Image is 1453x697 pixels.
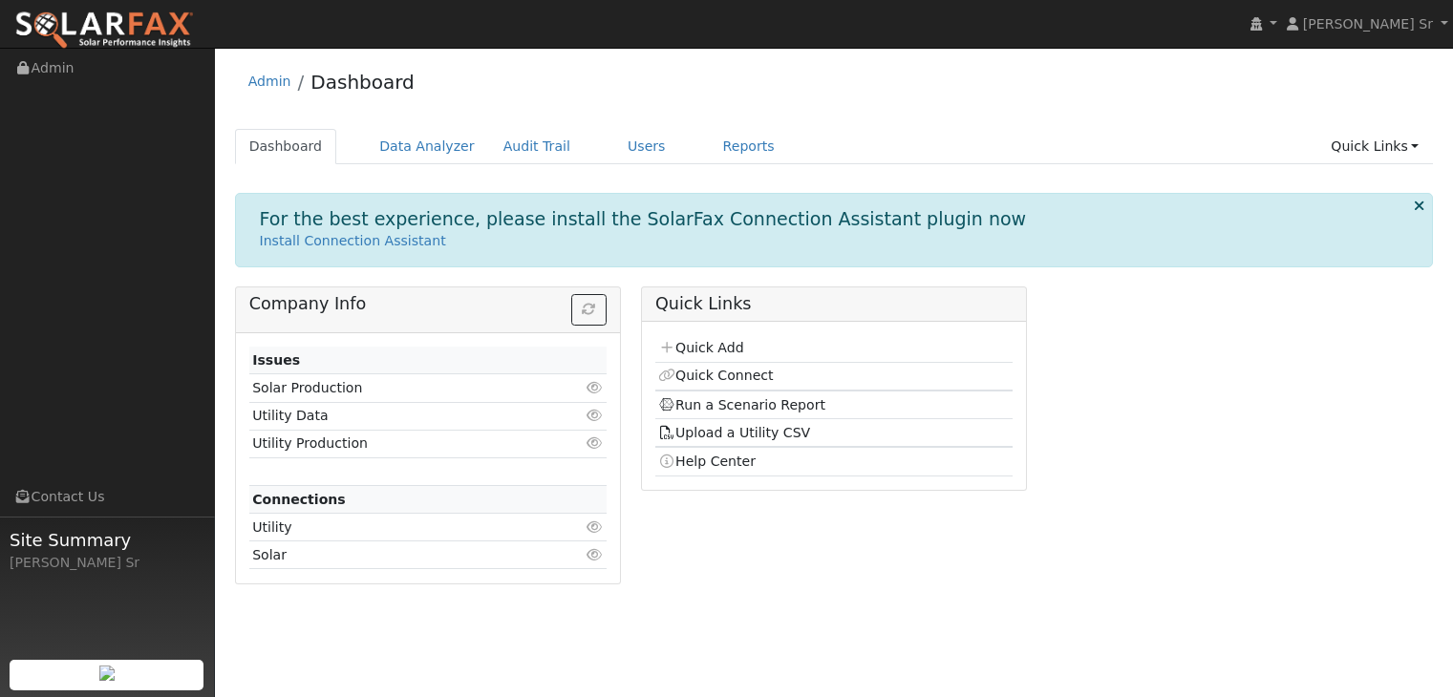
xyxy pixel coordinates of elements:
a: Dashboard [310,71,415,94]
a: Quick Connect [658,368,773,383]
i: Click to view [587,436,604,450]
a: Install Connection Assistant [260,233,446,248]
td: Utility [249,514,549,541]
h5: Company Info [249,294,607,314]
a: Upload a Utility CSV [658,425,810,440]
a: Users [613,129,680,164]
td: Solar [249,541,549,569]
td: Utility Production [249,430,549,457]
img: SolarFax [14,11,194,51]
a: Dashboard [235,129,337,164]
h5: Quick Links [655,294,1013,314]
div: [PERSON_NAME] Sr [10,553,204,573]
strong: Connections [252,492,346,507]
a: Audit Trail [489,129,585,164]
i: Click to view [587,548,604,561]
a: Data Analyzer [365,129,489,164]
a: Quick Add [658,340,743,355]
a: Quick Links [1316,129,1433,164]
a: Admin [248,74,291,89]
h1: For the best experience, please install the SolarFax Connection Assistant plugin now [260,208,1027,230]
span: [PERSON_NAME] Sr [1303,16,1433,32]
i: Click to view [587,520,604,534]
i: Click to view [587,381,604,394]
img: retrieve [99,665,115,681]
span: Site Summary [10,527,204,553]
a: Run a Scenario Report [658,397,825,412]
a: Reports [709,129,789,164]
strong: Issues [252,352,300,368]
td: Utility Data [249,402,549,430]
a: Help Center [658,454,756,469]
td: Solar Production [249,374,549,402]
i: Click to view [587,409,604,422]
